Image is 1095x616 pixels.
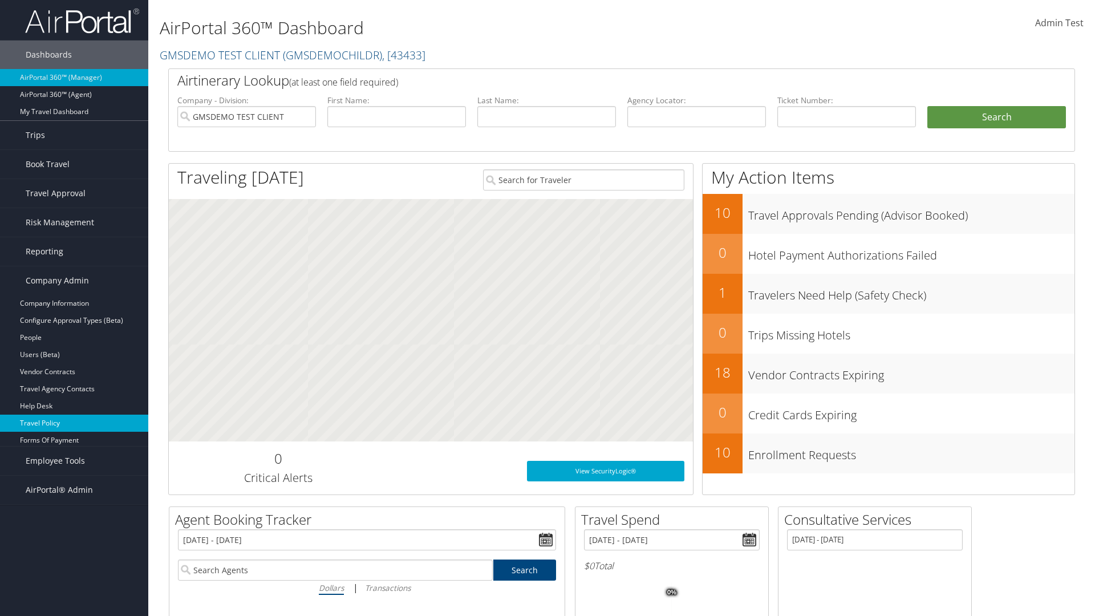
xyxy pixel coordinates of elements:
a: 18Vendor Contracts Expiring [703,354,1074,394]
h2: 18 [703,363,743,382]
input: Search for Traveler [483,169,684,191]
span: Admin Test [1035,17,1084,29]
span: (at least one field required) [289,76,398,88]
button: Search [927,106,1066,129]
h3: Enrollment Requests [748,441,1074,463]
h2: 10 [703,443,743,462]
input: Search Agents [178,560,493,581]
h2: 0 [703,403,743,422]
span: Travel Approval [26,179,86,208]
h1: My Action Items [703,165,1074,189]
h3: Hotel Payment Authorizations Failed [748,242,1074,264]
h3: Travel Approvals Pending (Advisor Booked) [748,202,1074,224]
a: 1Travelers Need Help (Safety Check) [703,274,1074,314]
label: Agency Locator: [627,95,766,106]
span: Risk Management [26,208,94,237]
a: 10Enrollment Requests [703,433,1074,473]
h2: 0 [177,449,379,468]
h3: Vendor Contracts Expiring [748,362,1074,383]
h3: Travelers Need Help (Safety Check) [748,282,1074,303]
a: 0Trips Missing Hotels [703,314,1074,354]
label: First Name: [327,95,466,106]
h3: Critical Alerts [177,470,379,486]
label: Ticket Number: [777,95,916,106]
img: airportal-logo.png [25,7,139,34]
span: AirPortal® Admin [26,476,93,504]
span: $0 [584,560,594,572]
span: Dashboards [26,40,72,69]
h1: Traveling [DATE] [177,165,304,189]
a: View SecurityLogic® [527,461,684,481]
label: Company - Division: [177,95,316,106]
span: Trips [26,121,45,149]
a: 0Credit Cards Expiring [703,394,1074,433]
a: 10Travel Approvals Pending (Advisor Booked) [703,194,1074,234]
h3: Trips Missing Hotels [748,322,1074,343]
a: GMSDEMO TEST CLIENT [160,47,425,63]
a: Search [493,560,557,581]
h2: 0 [703,243,743,262]
a: Admin Test [1035,6,1084,41]
span: Company Admin [26,266,89,295]
h2: 10 [703,203,743,222]
h2: Travel Spend [581,510,768,529]
h6: Total [584,560,760,572]
span: ( GMSDEMOCHILDR ) [283,47,382,63]
h3: Credit Cards Expiring [748,402,1074,423]
span: Book Travel [26,150,70,179]
span: , [ 43433 ] [382,47,425,63]
h1: AirPortal 360™ Dashboard [160,16,776,40]
h2: 0 [703,323,743,342]
span: Employee Tools [26,447,85,475]
a: 0Hotel Payment Authorizations Failed [703,234,1074,274]
i: Transactions [365,582,411,593]
i: Dollars [319,582,344,593]
label: Last Name: [477,95,616,106]
h2: 1 [703,283,743,302]
tspan: 0% [667,589,676,596]
div: | [178,581,556,595]
h2: Consultative Services [784,510,971,529]
h2: Agent Booking Tracker [175,510,565,529]
span: Reporting [26,237,63,266]
h2: Airtinerary Lookup [177,71,991,90]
